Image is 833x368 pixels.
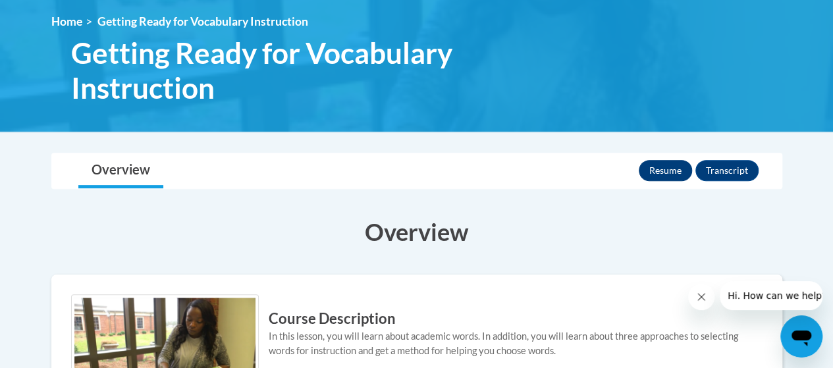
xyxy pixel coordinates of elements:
[51,215,782,248] h3: Overview
[695,160,759,181] button: Transcript
[71,329,763,358] div: In this lesson, you will learn about academic words. In addition, you will learn about three appr...
[97,14,308,28] span: Getting Ready for Vocabulary Instruction
[71,309,763,329] h3: Course Description
[71,36,525,105] span: Getting Ready for Vocabulary Instruction
[688,284,714,310] iframe: Close message
[51,14,82,28] a: Home
[720,281,822,310] iframe: Message from company
[78,153,163,188] a: Overview
[780,315,822,357] iframe: Button to launch messaging window
[639,160,692,181] button: Resume
[8,9,107,20] span: Hi. How can we help?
